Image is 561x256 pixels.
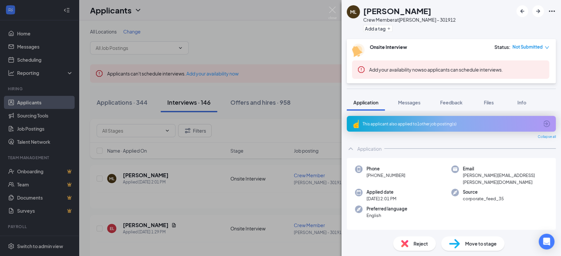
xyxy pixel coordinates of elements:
div: Crew Member at [PERSON_NAME] - 301912 [363,16,456,23]
span: Source [463,189,504,195]
span: Files [484,99,494,105]
span: Preferred language [366,205,407,212]
span: English [366,212,407,219]
span: Phone [366,165,405,172]
svg: ArrowLeftNew [518,7,526,15]
div: Application [357,145,382,152]
button: PlusAdd a tag [363,25,392,32]
span: Not Submitted [512,44,543,50]
span: [DATE] 2:01 PM [366,195,396,202]
svg: Plus [387,27,391,31]
button: Add your availability now [369,66,421,73]
div: Status : [494,44,510,50]
b: Onsite Interview [370,44,407,50]
span: [PHONE_NUMBER] [366,172,405,179]
span: Applied date [366,189,396,195]
h1: [PERSON_NAME] [363,5,431,16]
span: Move to stage [465,240,497,247]
div: Open Intercom Messenger [539,234,554,249]
svg: ArrowRight [534,7,542,15]
span: so applicants can schedule interviews. [369,67,503,73]
svg: Error [357,66,365,74]
span: [PERSON_NAME][EMAIL_ADDRESS][PERSON_NAME][DOMAIN_NAME] [463,172,548,185]
div: This applicant also applied to 1 other job posting(s) [362,121,539,127]
span: Collapse all [538,134,556,139]
button: ArrowLeftNew [516,5,528,17]
button: ArrowRight [532,5,544,17]
span: down [545,45,549,50]
svg: ArrowCircle [543,120,550,128]
span: corporate_feed_35 [463,195,504,202]
span: Feedback [440,99,462,105]
svg: Ellipses [548,7,556,15]
div: ML [350,9,357,15]
span: Info [517,99,526,105]
span: Reject [413,240,428,247]
span: Email [463,165,548,172]
span: Application [353,99,378,105]
span: Messages [398,99,420,105]
svg: ChevronUp [347,145,355,153]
